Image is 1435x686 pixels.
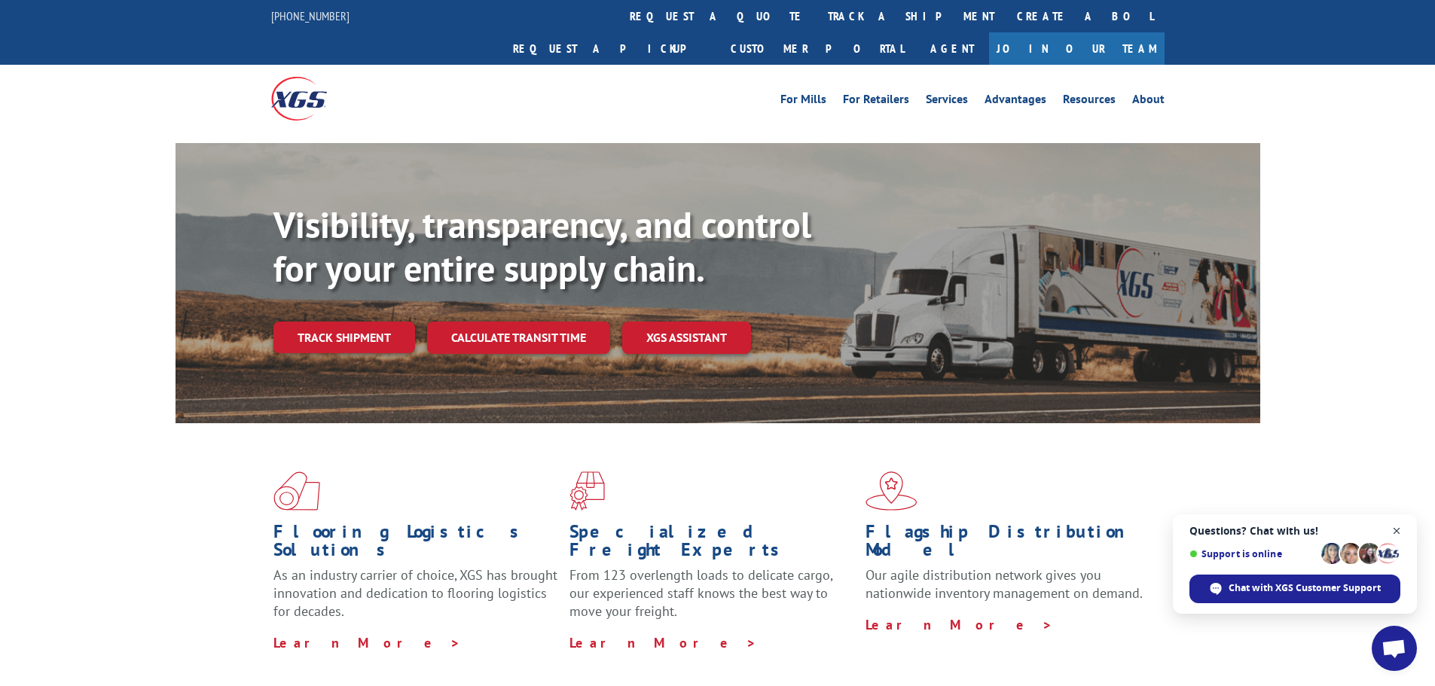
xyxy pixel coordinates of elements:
[273,523,558,566] h1: Flooring Logistics Solutions
[569,471,605,511] img: xgs-icon-focused-on-flooring-red
[1372,626,1417,671] div: Open chat
[719,32,915,65] a: Customer Portal
[915,32,989,65] a: Agent
[622,322,751,354] a: XGS ASSISTANT
[926,93,968,110] a: Services
[780,93,826,110] a: For Mills
[866,523,1150,566] h1: Flagship Distribution Model
[569,566,854,633] p: From 123 overlength loads to delicate cargo, our experienced staff knows the best way to move you...
[843,93,909,110] a: For Retailers
[866,471,917,511] img: xgs-icon-flagship-distribution-model-red
[866,616,1053,633] a: Learn More >
[273,566,557,620] span: As an industry carrier of choice, XGS has brought innovation and dedication to flooring logistics...
[569,523,854,566] h1: Specialized Freight Experts
[271,8,350,23] a: [PHONE_NUMBER]
[1132,93,1165,110] a: About
[427,322,610,354] a: Calculate transit time
[273,471,320,511] img: xgs-icon-total-supply-chain-intelligence-red
[273,322,415,353] a: Track shipment
[866,566,1143,602] span: Our agile distribution network gives you nationwide inventory management on demand.
[989,32,1165,65] a: Join Our Team
[569,634,757,651] a: Learn More >
[273,634,461,651] a: Learn More >
[273,201,811,291] b: Visibility, transparency, and control for your entire supply chain.
[502,32,719,65] a: Request a pickup
[1388,522,1406,541] span: Close chat
[985,93,1046,110] a: Advantages
[1189,575,1400,603] div: Chat with XGS Customer Support
[1189,525,1400,537] span: Questions? Chat with us!
[1229,581,1381,595] span: Chat with XGS Customer Support
[1189,548,1316,559] span: Support is online
[1063,93,1116,110] a: Resources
